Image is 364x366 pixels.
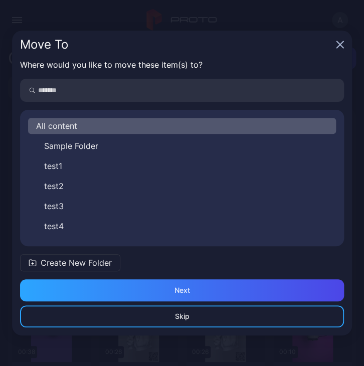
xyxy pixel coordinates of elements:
p: Where would you like to move these item(s) to? [20,59,344,71]
button: test4 [28,218,336,234]
span: test4 [44,220,64,232]
button: test1 [28,158,336,174]
span: Create New Folder [41,257,112,269]
button: Skip [20,305,344,327]
span: All content [36,120,77,132]
span: test1 [44,160,62,172]
button: test3 [28,198,336,214]
button: Next [20,279,344,301]
div: Skip [175,312,190,320]
div: Next [174,286,190,294]
button: Sample Folder [28,138,336,154]
span: test2 [44,180,64,192]
div: Move To [20,39,332,51]
span: test3 [44,200,64,212]
span: Sample Folder [44,140,98,152]
button: Create New Folder [20,254,120,271]
button: test2 [28,178,336,194]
